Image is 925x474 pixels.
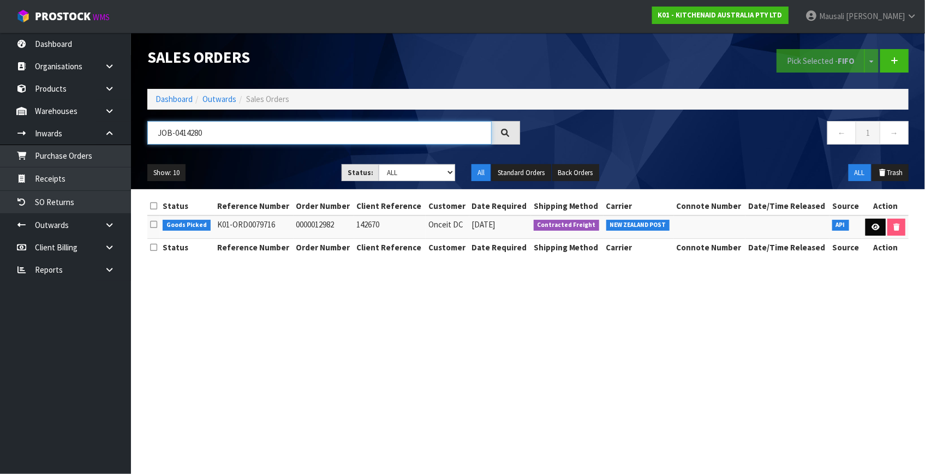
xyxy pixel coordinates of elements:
span: [PERSON_NAME] [846,11,905,21]
th: Customer [426,197,469,215]
nav: Page navigation [536,121,909,148]
button: All [472,164,491,182]
input: Search sales orders [147,121,492,145]
button: Show: 10 [147,164,186,182]
td: K01-ORD0079716 [214,215,294,239]
a: Outwards [202,94,236,104]
span: API [832,220,849,231]
h1: Sales Orders [147,49,520,67]
th: Date Required [469,197,531,215]
button: Back Orders [552,164,599,182]
th: Order Number [294,239,354,256]
th: Connote Number [674,239,745,256]
a: Dashboard [156,94,193,104]
td: Onceit DC [426,215,469,239]
th: Connote Number [674,197,745,215]
th: Customer [426,239,469,256]
th: Status [160,239,214,256]
th: Order Number [294,197,354,215]
strong: K01 - KITCHENAID AUSTRALIA PTY LTD [658,10,783,20]
button: Trash [872,164,909,182]
a: K01 - KITCHENAID AUSTRALIA PTY LTD [652,7,789,24]
span: ProStock [35,9,91,23]
td: 0000012982 [294,215,354,239]
th: Carrier [604,239,674,256]
th: Reference Number [214,197,294,215]
button: Standard Orders [492,164,551,182]
span: Mausali [819,11,844,21]
a: ← [827,121,856,145]
a: 1 [856,121,880,145]
th: Date/Time Released [745,197,829,215]
button: Pick Selected -FIFO [777,49,865,73]
th: Shipping Method [531,239,604,256]
th: Carrier [604,197,674,215]
small: WMS [93,12,110,22]
th: Shipping Method [531,197,604,215]
span: Contracted Freight [534,220,600,231]
th: Action [862,197,909,215]
th: Action [862,239,909,256]
th: Source [829,239,862,256]
a: → [880,121,909,145]
span: [DATE] [472,219,496,230]
th: Source [829,197,862,215]
span: Sales Orders [246,94,289,104]
th: Status [160,197,214,215]
th: Reference Number [214,239,294,256]
span: Goods Picked [163,220,211,231]
img: cube-alt.png [16,9,30,23]
strong: Status: [348,168,373,177]
th: Client Reference [354,197,426,215]
th: Date/Time Released [745,239,829,256]
button: ALL [849,164,871,182]
th: Client Reference [354,239,426,256]
span: NEW ZEALAND POST [606,220,670,231]
th: Date Required [469,239,531,256]
strong: FIFO [838,56,855,66]
td: 142670 [354,215,426,239]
